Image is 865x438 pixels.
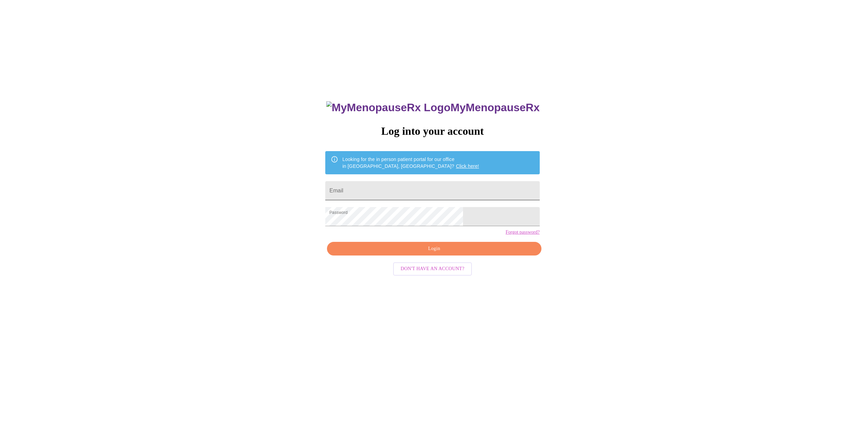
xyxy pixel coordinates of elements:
[342,153,479,172] div: Looking for the in person patient portal for our office in [GEOGRAPHIC_DATA], [GEOGRAPHIC_DATA]?
[326,101,450,114] img: MyMenopauseRx Logo
[456,163,479,169] a: Click here!
[325,125,539,137] h3: Log into your account
[506,230,540,235] a: Forgot password?
[401,265,464,273] span: Don't have an account?
[327,242,541,256] button: Login
[335,245,533,253] span: Login
[393,262,472,276] button: Don't have an account?
[326,101,540,114] h3: MyMenopauseRx
[391,265,474,271] a: Don't have an account?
